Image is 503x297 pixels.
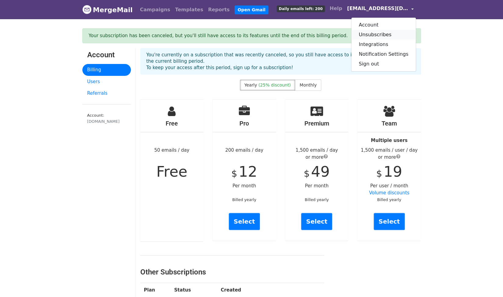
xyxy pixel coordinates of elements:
a: Select [229,213,260,230]
h4: Team [357,120,421,127]
span: 49 [311,163,330,180]
span: (25% discount) [258,83,291,87]
p: You're currently on a subscription that was recently canceled, so you still have access to its fe... [146,52,415,71]
span: Yearly [244,83,257,87]
a: Select [301,213,332,230]
small: Billed yearly [232,197,256,202]
h4: Pro [213,120,276,127]
a: Open Gmail [235,5,268,14]
span: Daily emails left: 200 [277,5,325,12]
a: Campaigns [138,4,173,16]
h3: Account [87,51,126,59]
span: 12 [239,163,257,180]
a: Users [82,76,131,88]
span: [EMAIL_ADDRESS][DOMAIN_NAME] [347,5,408,12]
div: 200 emails / day Per month [213,100,276,241]
div: 1,500 emails / day or more [285,147,349,161]
a: Account [351,20,416,30]
span: $ [231,168,237,179]
a: Volume discounts [369,190,409,196]
a: Referrals [82,87,131,99]
small: Billed yearly [377,197,401,202]
iframe: Chat Widget [472,268,503,297]
a: Sign out [351,59,416,69]
div: Your subscription has been canceled, but you'll still have access to its features until the end o... [89,32,408,39]
span: $ [304,168,310,179]
a: Help [327,2,345,15]
a: [EMAIL_ADDRESS][DOMAIN_NAME] [345,2,416,17]
a: Integrations [351,40,416,49]
div: [EMAIL_ADDRESS][DOMAIN_NAME] [351,17,416,72]
a: Reports [206,4,232,16]
strong: Multiple users [371,138,408,143]
span: Free [156,163,187,180]
div: [DOMAIN_NAME] [87,118,126,124]
h3: Other Subscriptions [140,268,324,277]
a: Daily emails left: 200 [274,2,327,15]
div: 50 emails / day [140,100,204,242]
span: $ [376,168,382,179]
a: MergeMail [82,3,133,16]
a: Notification Settings [351,49,416,59]
h4: Free [140,120,204,127]
small: Billed yearly [305,197,329,202]
a: Select [374,213,405,230]
span: Monthly [300,83,317,87]
a: Billing [82,64,131,76]
a: Templates [173,4,206,16]
a: Unsubscribes [351,30,416,40]
div: 1,500 emails / user / day or more [357,147,421,161]
small: Account: [87,113,126,125]
img: MergeMail logo [82,5,92,14]
div: Per user / month [357,100,421,241]
div: Per month [285,100,349,241]
span: 19 [383,163,402,180]
h4: Premium [285,120,349,127]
